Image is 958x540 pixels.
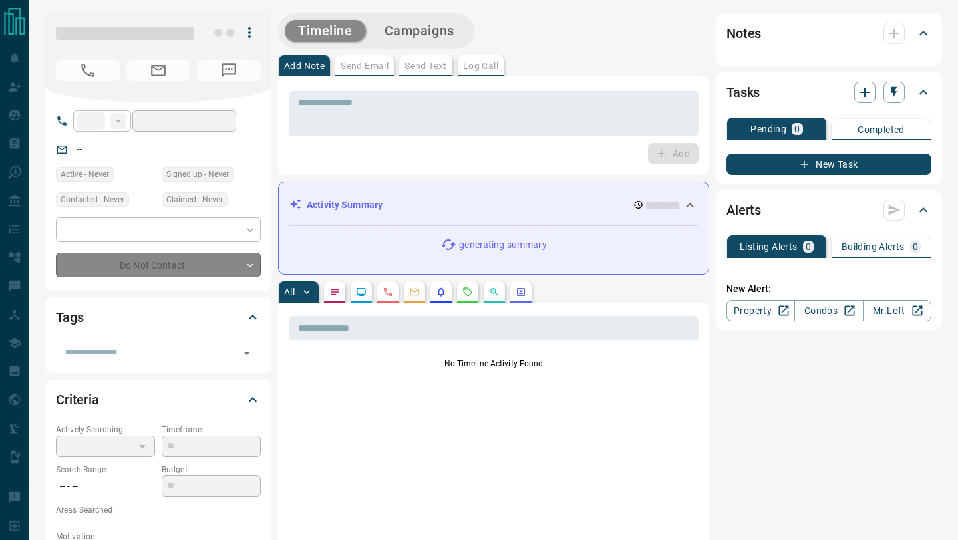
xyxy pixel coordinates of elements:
h2: Criteria [56,389,99,410]
a: Property [726,300,795,321]
h2: Notes [726,23,761,44]
div: Criteria [56,384,261,416]
span: No Number [56,60,120,81]
p: generating summary [459,238,546,252]
span: Claimed - Never [166,193,223,206]
button: Open [238,344,256,362]
svg: Notes [329,287,340,297]
a: -- [77,144,82,154]
p: Budget: [162,464,261,475]
p: Pending [750,124,786,134]
p: Building Alerts [842,242,905,251]
p: 0 [913,242,918,251]
div: Alerts [726,194,931,226]
p: Listing Alerts [740,242,798,251]
p: New Alert: [726,282,931,296]
span: No Number [197,60,261,81]
svg: Lead Browsing Activity [356,287,367,297]
p: Completed [858,125,905,134]
h2: Alerts [726,200,761,221]
svg: Emails [409,287,420,297]
p: 0 [794,124,800,134]
svg: Agent Actions [516,287,526,297]
span: No Email [126,60,190,81]
div: Tags [56,301,261,333]
p: No Timeline Activity Found [289,358,699,370]
p: Add Note [284,61,325,70]
svg: Calls [383,287,393,297]
a: Condos [794,300,863,321]
svg: Requests [462,287,473,297]
button: New Task [726,154,931,175]
p: -- - -- [56,475,155,497]
div: Activity Summary [289,193,698,217]
p: Timeframe: [162,424,261,436]
svg: Listing Alerts [436,287,446,297]
p: 0 [806,242,811,251]
div: Tasks [726,76,931,108]
h2: Tasks [726,82,760,103]
span: Contacted - Never [61,193,124,206]
h2: Tags [56,307,83,328]
p: Areas Searched: [56,504,261,516]
div: Notes [726,17,931,49]
svg: Opportunities [489,287,500,297]
p: Search Range: [56,464,155,475]
span: Signed up - Never [166,168,229,181]
span: Active - Never [61,168,109,181]
button: Timeline [285,20,366,42]
p: All [284,287,295,297]
a: Mr.Loft [863,300,931,321]
div: Do Not Contact [56,253,261,277]
p: Actively Searching: [56,424,155,436]
p: Activity Summary [307,198,383,212]
button: Campaigns [371,20,468,42]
